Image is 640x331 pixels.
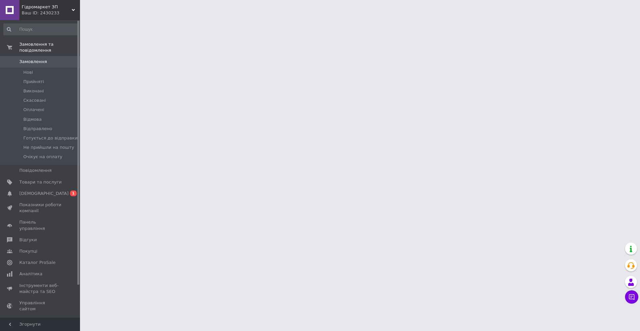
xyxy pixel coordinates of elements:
[19,248,37,254] span: Покупці
[23,88,44,94] span: Виконані
[70,191,77,196] span: 1
[19,300,62,312] span: Управління сайтом
[19,283,62,295] span: Інструменти веб-майстра та SEO
[23,135,78,141] span: Готується до відправки
[19,168,52,174] span: Повідомлення
[23,69,33,75] span: Нові
[19,202,62,214] span: Показники роботи компанії
[19,271,42,277] span: Аналітика
[19,191,69,197] span: [DEMOGRAPHIC_DATA]
[23,144,74,150] span: Не прийшли на пошту
[19,260,55,266] span: Каталог ProSale
[3,23,79,35] input: Пошук
[19,59,47,65] span: Замовлення
[19,237,37,243] span: Відгуки
[23,97,46,103] span: Скасовані
[22,10,80,16] div: Ваш ID: 2430233
[19,179,62,185] span: Товари та послуги
[23,116,42,122] span: Відмова
[19,41,80,53] span: Замовлення та повідомлення
[23,154,62,160] span: Очікує на оплату
[22,4,72,10] span: Гiдромаркет ЗП
[19,219,62,231] span: Панель управління
[23,126,52,132] span: Відправлено
[23,79,44,85] span: Прийняті
[23,107,44,113] span: Оплачені
[625,290,638,304] button: Чат з покупцем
